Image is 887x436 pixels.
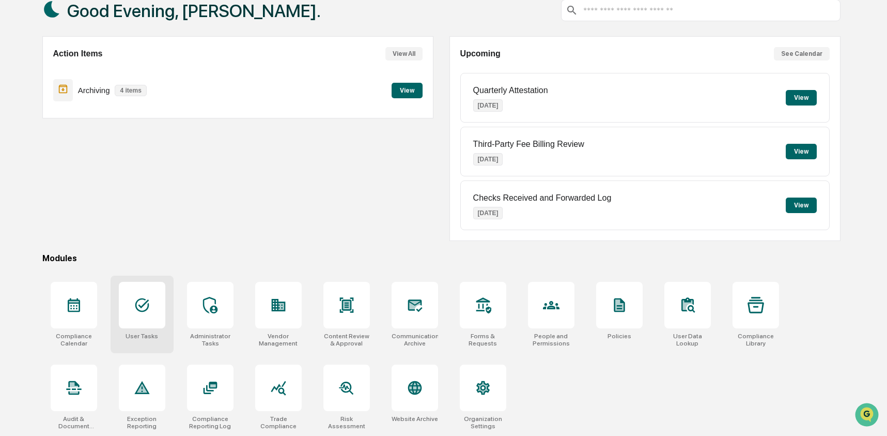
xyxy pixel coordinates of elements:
p: [DATE] [473,99,503,112]
div: 🖐️ [10,131,19,140]
p: [DATE] [473,207,503,219]
div: Compliance Calendar [51,333,97,347]
img: 1746055101610-c473b297-6a78-478c-a979-82029cc54cd1 [10,79,29,98]
button: See Calendar [774,47,830,61]
div: Organization Settings [460,415,506,430]
a: 🖐️Preclearance [6,126,71,145]
span: Attestations [85,130,128,141]
p: How can we help? [10,22,188,38]
div: Website Archive [392,415,438,423]
a: Powered byPylon [73,175,125,183]
div: Trade Compliance [255,415,302,430]
div: Exception Reporting [119,415,165,430]
div: Modules [42,253,841,263]
div: Content Review & Approval [323,333,370,347]
button: View [786,144,817,159]
div: 🗄️ [75,131,83,140]
div: User Data Lookup [664,333,711,347]
p: Quarterly Attestation [473,86,548,95]
button: View [786,90,817,106]
h1: Good Evening, [PERSON_NAME]. [67,1,321,21]
div: We're available if you need us! [35,89,131,98]
a: View [392,85,423,95]
a: 🗄️Attestations [71,126,132,145]
p: [DATE] [473,153,503,166]
h2: Action Items [53,49,103,58]
button: View All [385,47,423,61]
span: Pylon [103,175,125,183]
a: 🔎Data Lookup [6,146,69,164]
div: Risk Assessment [323,415,370,430]
button: Start new chat [176,82,188,95]
div: Administrator Tasks [187,333,234,347]
p: Checks Received and Forwarded Log [473,193,612,203]
button: View [786,198,817,213]
div: Compliance Library [733,333,779,347]
h2: Upcoming [460,49,501,58]
p: Third-Party Fee Billing Review [473,140,584,149]
div: Start new chat [35,79,169,89]
div: Forms & Requests [460,333,506,347]
p: Archiving [78,86,110,95]
div: Communications Archive [392,333,438,347]
div: User Tasks [126,333,158,340]
iframe: Open customer support [854,402,882,430]
div: Audit & Document Logs [51,415,97,430]
span: Data Lookup [21,150,65,160]
div: 🔎 [10,151,19,159]
div: Compliance Reporting Log [187,415,234,430]
div: Policies [608,333,631,340]
span: Preclearance [21,130,67,141]
div: Vendor Management [255,333,302,347]
p: 4 items [115,85,146,96]
button: View [392,83,423,98]
div: People and Permissions [528,333,574,347]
